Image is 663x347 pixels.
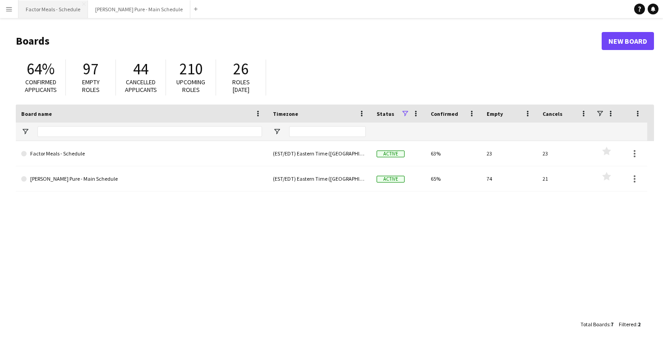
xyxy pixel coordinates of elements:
[25,78,57,94] span: Confirmed applicants
[88,0,190,18] button: [PERSON_NAME] Pure - Main Schedule
[377,151,405,157] span: Active
[537,166,593,191] div: 21
[377,110,394,117] span: Status
[21,110,52,117] span: Board name
[425,141,481,166] div: 63%
[267,166,371,191] div: (EST/EDT) Eastern Time ([GEOGRAPHIC_DATA] & [GEOGRAPHIC_DATA])
[580,321,609,328] span: Total Boards
[18,0,88,18] button: Factor Meals - Schedule
[619,315,640,333] div: :
[82,78,100,94] span: Empty roles
[21,141,262,166] a: Factor Meals - Schedule
[133,59,148,79] span: 44
[425,166,481,191] div: 65%
[611,321,613,328] span: 7
[537,141,593,166] div: 23
[232,78,250,94] span: Roles [DATE]
[431,110,458,117] span: Confirmed
[481,166,537,191] div: 74
[602,32,654,50] a: New Board
[273,128,281,136] button: Open Filter Menu
[27,59,55,79] span: 64%
[21,166,262,192] a: [PERSON_NAME] Pure - Main Schedule
[267,141,371,166] div: (EST/EDT) Eastern Time ([GEOGRAPHIC_DATA] & [GEOGRAPHIC_DATA])
[487,110,503,117] span: Empty
[233,59,249,79] span: 26
[481,141,537,166] div: 23
[377,176,405,183] span: Active
[289,126,366,137] input: Timezone Filter Input
[83,59,98,79] span: 97
[180,59,203,79] span: 210
[580,315,613,333] div: :
[16,34,602,48] h1: Boards
[176,78,205,94] span: Upcoming roles
[619,321,636,328] span: Filtered
[125,78,157,94] span: Cancelled applicants
[21,128,29,136] button: Open Filter Menu
[37,126,262,137] input: Board name Filter Input
[273,110,298,117] span: Timezone
[543,110,562,117] span: Cancels
[638,321,640,328] span: 2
